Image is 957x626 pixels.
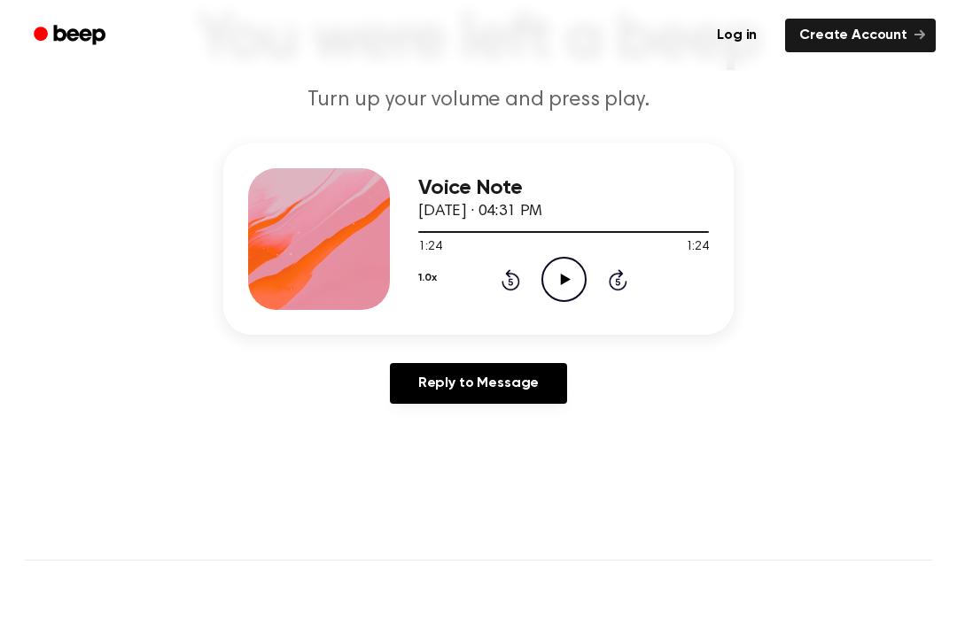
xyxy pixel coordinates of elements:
[418,263,436,293] button: 1.0x
[390,363,567,404] a: Reply to Message
[699,15,774,56] a: Log in
[138,86,819,115] p: Turn up your volume and press play.
[418,238,441,257] span: 1:24
[686,238,709,257] span: 1:24
[418,176,709,200] h3: Voice Note
[785,19,936,52] a: Create Account
[21,19,121,53] a: Beep
[418,204,542,220] span: [DATE] · 04:31 PM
